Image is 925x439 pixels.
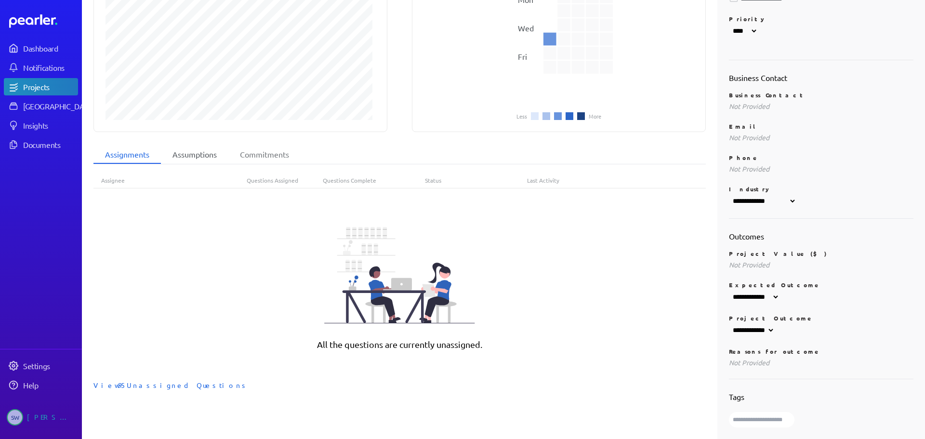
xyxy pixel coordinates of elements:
[9,14,78,28] a: Dashboard
[93,176,247,184] div: Assignee
[729,260,769,269] span: Not Provided
[729,122,914,130] p: Email
[23,43,77,53] div: Dashboard
[23,63,77,72] div: Notifications
[23,361,77,371] div: Settings
[4,40,78,57] a: Dashboard
[7,409,23,426] span: Steve Whittington
[323,176,425,184] div: Questions Complete
[4,117,78,134] a: Insights
[247,176,323,184] div: Questions Assigned
[729,347,914,355] p: Reasons for outcome
[729,412,794,427] input: Type here to add tags
[729,185,914,193] p: Industry
[23,101,95,111] div: [GEOGRAPHIC_DATA]
[589,113,601,119] li: More
[228,146,301,164] li: Commitments
[729,91,914,99] p: Business Contact
[317,339,482,350] p: All the questions are currently unassigned.
[4,405,78,429] a: SW[PERSON_NAME]
[729,133,769,142] span: Not Provided
[425,176,527,184] div: Status
[729,314,914,322] p: Project Outcome
[729,281,914,289] p: Expected Outcome
[23,82,77,92] div: Projects
[4,376,78,394] a: Help
[729,102,769,110] span: Not Provided
[729,72,914,83] h2: Business Contact
[517,23,533,33] text: Wed
[4,78,78,95] a: Projects
[516,113,527,119] li: Less
[729,15,914,23] p: Priority
[23,120,77,130] div: Insights
[517,52,527,61] text: Fri
[729,250,914,257] p: Project Value ($)
[27,409,75,426] div: [PERSON_NAME]
[93,146,161,164] li: Assignments
[23,380,77,390] div: Help
[4,97,78,115] a: [GEOGRAPHIC_DATA]
[729,164,769,173] span: Not Provided
[161,146,228,164] li: Assumptions
[729,358,769,367] span: Not Provided
[527,176,680,184] div: Last Activity
[23,140,77,149] div: Documents
[4,136,78,153] a: Documents
[4,357,78,374] a: Settings
[93,380,706,390] div: View 95 Unassigned Questions
[729,391,914,402] h2: Tags
[4,59,78,76] a: Notifications
[729,230,914,242] h2: Outcomes
[729,154,914,161] p: Phone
